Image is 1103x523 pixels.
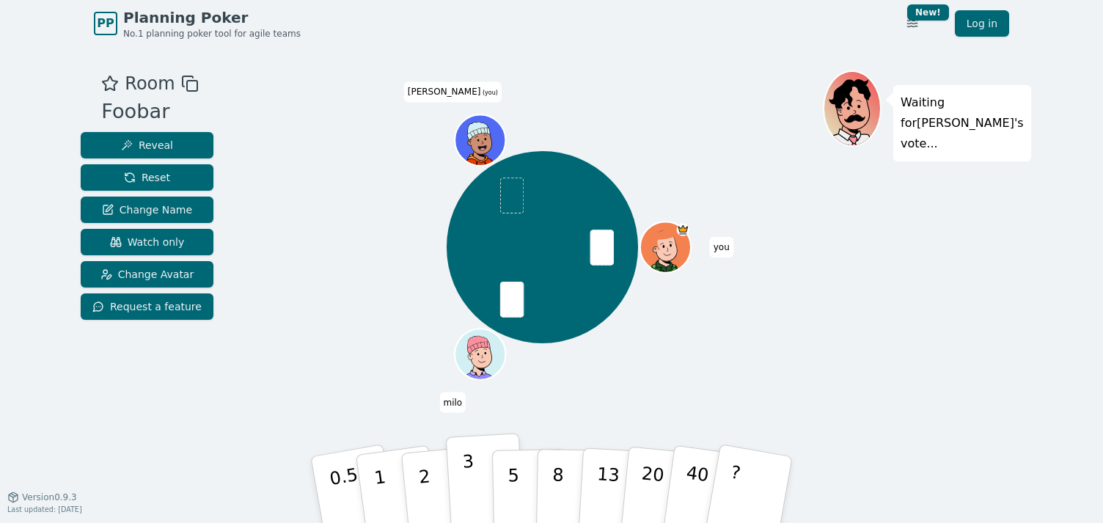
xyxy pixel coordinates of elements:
button: Version0.9.3 [7,491,77,503]
a: PPPlanning PokerNo.1 planning poker tool for agile teams [94,7,301,40]
span: Last updated: [DATE] [7,505,82,513]
span: Watch only [110,235,185,249]
button: Request a feature [81,293,213,320]
span: Request a feature [92,299,202,314]
button: Add as favourite [101,70,119,97]
span: No.1 planning poker tool for agile teams [123,28,301,40]
a: Log in [955,10,1009,37]
span: Click to change your name [439,392,466,413]
button: Reveal [81,132,213,158]
button: Change Name [81,197,213,223]
span: Reset [124,170,170,185]
button: Change Avatar [81,261,213,288]
button: Click to change your avatar [457,117,505,164]
button: Reset [81,164,213,191]
span: Reveal [121,138,173,153]
span: Change Avatar [100,267,194,282]
button: New! [899,10,926,37]
button: Watch only [81,229,213,255]
span: Click to change your name [404,81,502,102]
span: Change Name [102,202,192,217]
span: Room [125,70,175,97]
span: Version 0.9.3 [22,491,77,503]
div: New! [907,4,949,21]
div: Foobar [101,97,198,127]
p: Waiting for [PERSON_NAME] 's vote... [901,92,1024,154]
span: PP [97,15,114,32]
span: you is the host [677,224,689,236]
span: Planning Poker [123,7,301,28]
span: Click to change your name [710,237,733,257]
span: (you) [480,89,498,96]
